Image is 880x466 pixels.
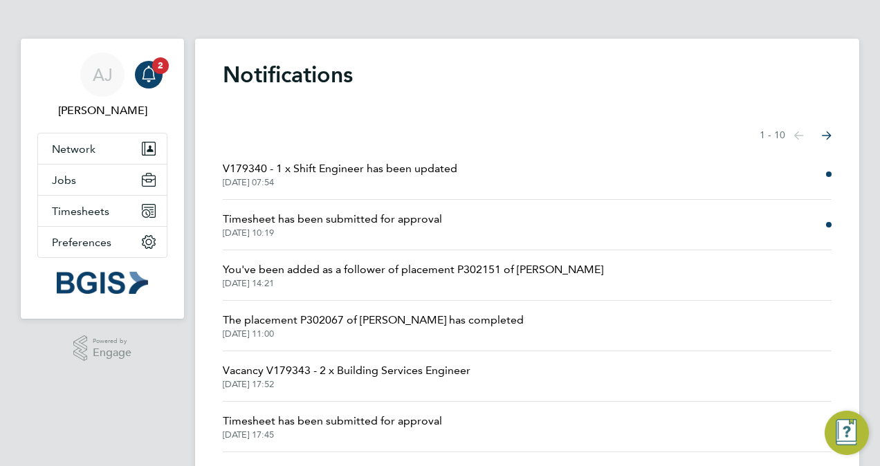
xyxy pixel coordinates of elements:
[223,227,442,239] span: [DATE] 10:19
[52,205,109,218] span: Timesheets
[93,347,131,359] span: Engage
[223,211,442,227] span: Timesheet has been submitted for approval
[223,413,442,429] span: Timesheet has been submitted for approval
[38,165,167,195] button: Jobs
[223,211,442,239] a: Timesheet has been submitted for approval[DATE] 10:19
[73,335,132,362] a: Powered byEngage
[38,196,167,226] button: Timesheets
[21,39,184,319] nav: Main navigation
[760,129,785,142] span: 1 - 10
[223,429,442,440] span: [DATE] 17:45
[760,122,832,149] nav: Select page of notifications list
[52,236,111,249] span: Preferences
[223,379,470,390] span: [DATE] 17:52
[38,133,167,164] button: Network
[135,53,163,97] a: 2
[52,142,95,156] span: Network
[223,362,470,379] span: Vacancy V179343 - 2 x Building Services Engineer
[223,177,457,188] span: [DATE] 07:54
[37,53,167,119] a: AJ[PERSON_NAME]
[223,312,524,339] a: The placement P302067 of [PERSON_NAME] has completed[DATE] 11:00
[223,61,832,88] h1: Notifications
[223,160,457,188] a: V179340 - 1 x Shift Engineer has been updated[DATE] 07:54
[93,335,131,347] span: Powered by
[223,278,603,289] span: [DATE] 14:21
[223,312,524,328] span: The placement P302067 of [PERSON_NAME] has completed
[93,66,113,84] span: AJ
[152,57,169,74] span: 2
[223,261,603,278] span: You've been added as a follower of placement P302151 of [PERSON_NAME]
[223,261,603,289] a: You've been added as a follower of placement P302151 of [PERSON_NAME][DATE] 14:21
[37,102,167,119] span: Adam Janes
[38,227,167,257] button: Preferences
[223,160,457,177] span: V179340 - 1 x Shift Engineer has been updated
[52,174,76,187] span: Jobs
[223,413,442,440] a: Timesheet has been submitted for approval[DATE] 17:45
[57,272,148,294] img: bgis-logo-retina.png
[223,362,470,390] a: Vacancy V179343 - 2 x Building Services Engineer[DATE] 17:52
[37,272,167,294] a: Go to home page
[223,328,524,339] span: [DATE] 11:00
[825,411,869,455] button: Engage Resource Center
